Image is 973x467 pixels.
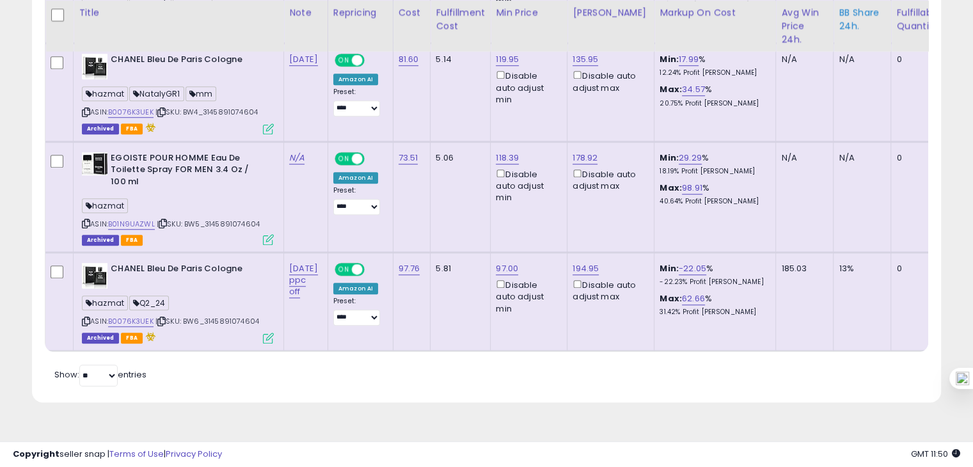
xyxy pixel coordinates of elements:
[121,123,143,134] span: FBA
[82,152,107,175] img: 41zY60KwB2L._SL40_.jpg
[333,283,378,294] div: Amazon AI
[496,278,557,315] div: Disable auto adjust min
[143,123,156,132] i: hazardous material
[186,86,216,101] span: mm
[660,292,682,305] b: Max:
[660,182,766,206] div: %
[573,278,644,303] div: Disable auto adjust max
[660,167,766,176] p: 18.19% Profit [PERSON_NAME]
[496,167,557,204] div: Disable auto adjust min
[129,86,184,101] span: NatalyGR1
[911,448,960,460] span: 2025-09-9 11:50 GMT
[111,152,266,191] b: EGOISTE POUR HOMME Eau De Toilette Spray FOR MEN 3.4 Oz / 100 ml
[679,262,706,275] a: -22.05
[436,6,485,33] div: Fulfillment Cost
[82,235,119,246] span: Listings that have been deleted from Seller Central
[896,54,936,65] div: 0
[896,6,940,33] div: Fulfillable Quantity
[679,53,699,66] a: 17.99
[839,6,885,33] div: BB Share 24h.
[157,219,260,229] span: | SKU: BW5_3145891074604
[336,153,352,164] span: ON
[660,99,766,108] p: 20.75% Profit [PERSON_NAME]
[660,53,679,65] b: Min:
[333,88,383,116] div: Preset:
[496,262,518,275] a: 97.00
[54,368,146,381] span: Show: entries
[654,1,776,52] th: The percentage added to the cost of goods (COGS) that forms the calculator for Min & Max prices.
[82,333,119,344] span: Listings that have been deleted from Seller Central
[289,262,318,298] a: [DATE] ppc off
[573,262,599,275] a: 194.95
[496,68,557,106] div: Disable auto adjust min
[660,54,766,77] div: %
[82,86,128,101] span: hazmat
[682,83,705,96] a: 34.57
[399,152,418,164] a: 73.51
[496,6,562,20] div: Min Price
[82,198,128,213] span: hazmat
[682,182,702,194] a: 98.91
[573,68,644,93] div: Disable auto adjust max
[129,296,169,310] span: Q2_24
[660,278,766,287] p: -22.23% Profit [PERSON_NAME]
[839,263,881,274] div: 13%
[399,6,425,20] div: Cost
[896,152,936,164] div: 0
[363,55,383,66] span: OFF
[956,372,969,385] img: one_i.png
[660,152,766,176] div: %
[679,152,702,164] a: 29.29
[333,74,378,85] div: Amazon AI
[660,84,766,107] div: %
[333,297,383,326] div: Preset:
[121,235,143,246] span: FBA
[363,153,383,164] span: OFF
[333,6,388,20] div: Repricing
[121,333,143,344] span: FBA
[573,152,597,164] a: 178.92
[660,83,682,95] b: Max:
[289,6,322,20] div: Note
[111,54,266,69] b: CHANEL Bleu De Paris Cologne
[166,448,222,460] a: Privacy Policy
[109,448,164,460] a: Terms of Use
[108,107,154,118] a: B0076K3UEK
[660,68,766,77] p: 12.24% Profit [PERSON_NAME]
[289,53,318,66] a: [DATE]
[13,448,222,461] div: seller snap | |
[333,172,378,184] div: Amazon AI
[82,54,107,79] img: 41b7MnsYL7L._SL40_.jpg
[682,292,705,305] a: 62.66
[660,262,679,274] b: Min:
[781,6,828,47] div: Avg Win Price 24h.
[399,53,419,66] a: 81.60
[289,152,305,164] a: N/A
[155,107,258,117] span: | SKU: BW4_3145891074604
[79,6,278,20] div: Title
[839,54,881,65] div: N/A
[781,263,823,274] div: 185.03
[82,296,128,310] span: hazmat
[660,308,766,317] p: 31.42% Profit [PERSON_NAME]
[108,316,154,327] a: B0076K3UEK
[436,152,480,164] div: 5.06
[660,263,766,287] div: %
[82,54,274,133] div: ASIN:
[496,53,519,66] a: 119.95
[496,152,519,164] a: 118.39
[660,197,766,206] p: 40.64% Profit [PERSON_NAME]
[781,152,823,164] div: N/A
[839,152,881,164] div: N/A
[660,182,682,194] b: Max:
[82,263,274,342] div: ASIN:
[143,332,156,341] i: hazardous material
[573,53,598,66] a: 135.95
[573,167,644,192] div: Disable auto adjust max
[660,293,766,317] div: %
[573,6,649,20] div: [PERSON_NAME]
[660,6,770,20] div: Markup on Cost
[13,448,59,460] strong: Copyright
[436,263,480,274] div: 5.81
[111,263,266,278] b: CHANEL Bleu De Paris Cologne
